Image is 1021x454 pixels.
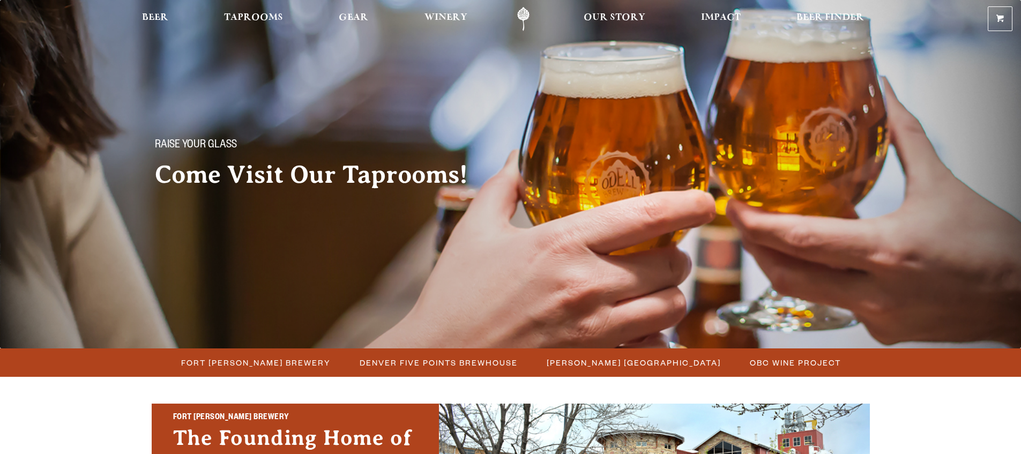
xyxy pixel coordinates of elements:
[701,13,741,22] span: Impact
[577,7,652,31] a: Our Story
[181,355,331,370] span: Fort [PERSON_NAME] Brewery
[173,411,418,425] h2: Fort [PERSON_NAME] Brewery
[503,7,543,31] a: Odell Home
[353,355,523,370] a: Denver Five Points Brewhouse
[540,355,726,370] a: [PERSON_NAME] [GEOGRAPHIC_DATA]
[360,355,518,370] span: Denver Five Points Brewhouse
[224,13,283,22] span: Taprooms
[418,7,474,31] a: Winery
[789,7,871,31] a: Beer Finder
[584,13,645,22] span: Our Story
[424,13,467,22] span: Winery
[217,7,290,31] a: Taprooms
[332,7,375,31] a: Gear
[547,355,721,370] span: [PERSON_NAME] [GEOGRAPHIC_DATA]
[175,355,336,370] a: Fort [PERSON_NAME] Brewery
[142,13,168,22] span: Beer
[750,355,841,370] span: OBC Wine Project
[743,355,846,370] a: OBC Wine Project
[694,7,748,31] a: Impact
[155,139,237,153] span: Raise your glass
[796,13,864,22] span: Beer Finder
[339,13,368,22] span: Gear
[155,161,489,188] h2: Come Visit Our Taprooms!
[135,7,175,31] a: Beer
